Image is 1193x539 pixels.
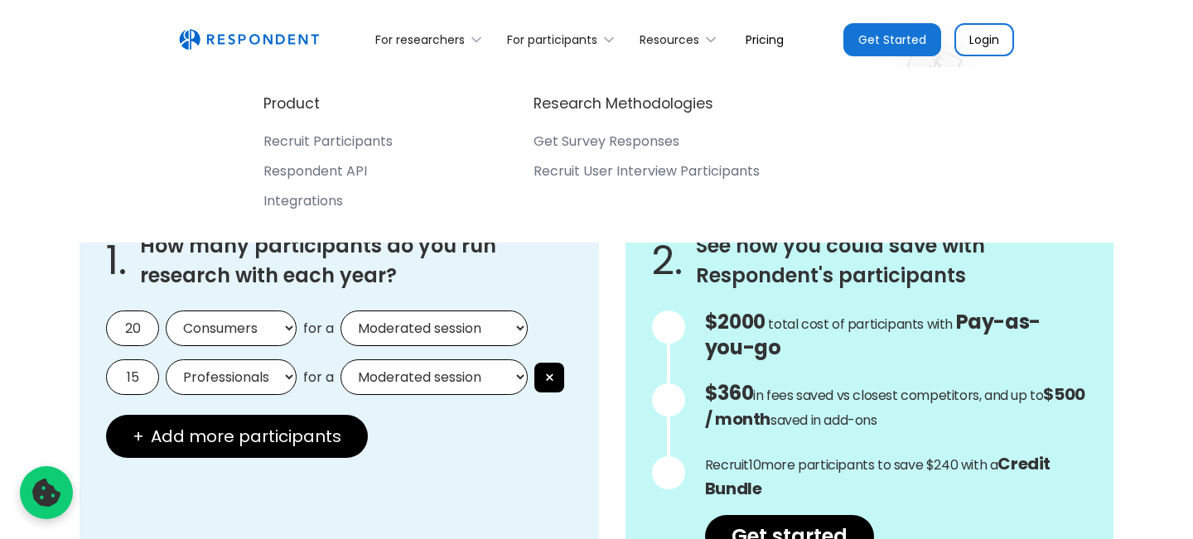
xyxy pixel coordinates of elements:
[652,253,683,269] span: 2.
[498,20,630,59] div: For participants
[705,308,766,335] span: $2000
[534,363,564,392] button: ×
[366,20,498,59] div: For researchers
[179,29,319,51] img: Untitled UI logotext
[140,231,572,291] h3: How many participants do you run research with each year?
[705,382,1087,432] p: in fees saved vs closest competitors, and up to saved in add-ons
[151,428,341,445] span: Add more participants
[263,163,367,180] div: Respondent API
[843,23,941,56] a: Get Started
[705,379,753,407] span: $360
[106,253,127,269] span: 1.
[263,193,393,216] a: Integrations
[534,163,760,180] div: Recruit User Interview Participants
[263,94,320,113] h4: Product
[263,133,393,150] div: Recruit Participants
[507,31,597,48] div: For participants
[630,20,732,59] div: Resources
[768,315,953,334] span: total cost of participants with
[705,452,1087,502] p: Recruit more participants to save $240 with a
[303,320,334,337] span: for a
[705,308,1041,361] span: Pay-as-you-go
[749,455,761,474] span: 10
[696,231,1087,291] h3: See how you could save with Respondent's participants
[732,20,797,59] a: Pricing
[705,383,1085,431] strong: $500 / month
[133,428,144,445] span: +
[179,29,319,51] a: home
[640,31,699,48] div: Resources
[954,23,1014,56] a: Login
[263,163,393,186] a: Respondent API
[263,133,393,156] a: Recruit Participants
[263,193,343,209] div: Integrations
[534,163,760,186] a: Recruit User Interview Participants
[106,415,368,458] button: + Add more participants
[303,369,334,386] span: for a
[534,133,679,150] div: Get Survey Responses
[534,133,760,156] a: Get Survey Responses
[534,94,713,113] h4: Research Methodologies
[375,31,465,48] div: For researchers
